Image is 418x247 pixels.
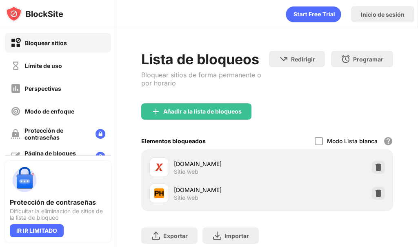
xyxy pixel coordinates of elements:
[11,106,21,116] img: focus-off.svg
[11,129,20,139] img: password-protection-off.svg
[141,138,206,144] font: Elementos bloqueados
[16,227,57,234] font: IR IR LIMITADO
[163,108,242,115] font: Añadir a la lista de bloqueos
[11,83,21,94] img: insights-off.svg
[141,71,261,87] font: Bloquear sitios de forma permanente o por horario
[141,51,259,68] font: Lista de bloqueos
[25,108,74,115] font: Modo de enfoque
[25,39,67,46] font: Bloquear sitios
[174,160,222,167] font: [DOMAIN_NAME]
[154,188,164,198] img: favicons
[291,56,315,63] font: Redirigir
[96,152,105,162] img: lock-menu.svg
[174,168,198,175] font: Sitio web
[11,152,20,162] img: customize-block-page-off.svg
[353,56,383,63] font: Programar
[24,150,76,164] font: Página de bloques personalizados
[174,194,198,201] font: Sitio web
[24,127,63,141] font: Protección de contraseñas
[25,85,61,92] font: Perspectivas
[96,129,105,139] img: lock-menu.svg
[11,38,21,48] img: block-on.svg
[25,62,62,69] font: Límite de uso
[361,11,405,18] font: Inicio de sesión
[327,138,378,144] font: Modo Lista blanca
[6,6,63,22] img: logo-blocksite.svg
[10,166,39,195] img: push-password-protection.svg
[11,61,21,71] img: time-usage-off.svg
[163,232,188,239] font: Exportar
[154,162,164,172] img: favicons
[10,208,103,221] font: Dificultar la eliminación de sitios de la lista de bloqueo
[174,186,222,193] font: [DOMAIN_NAME]
[10,198,96,206] font: Protección de contraseñas
[225,232,249,239] font: Importar
[286,6,341,22] div: animación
